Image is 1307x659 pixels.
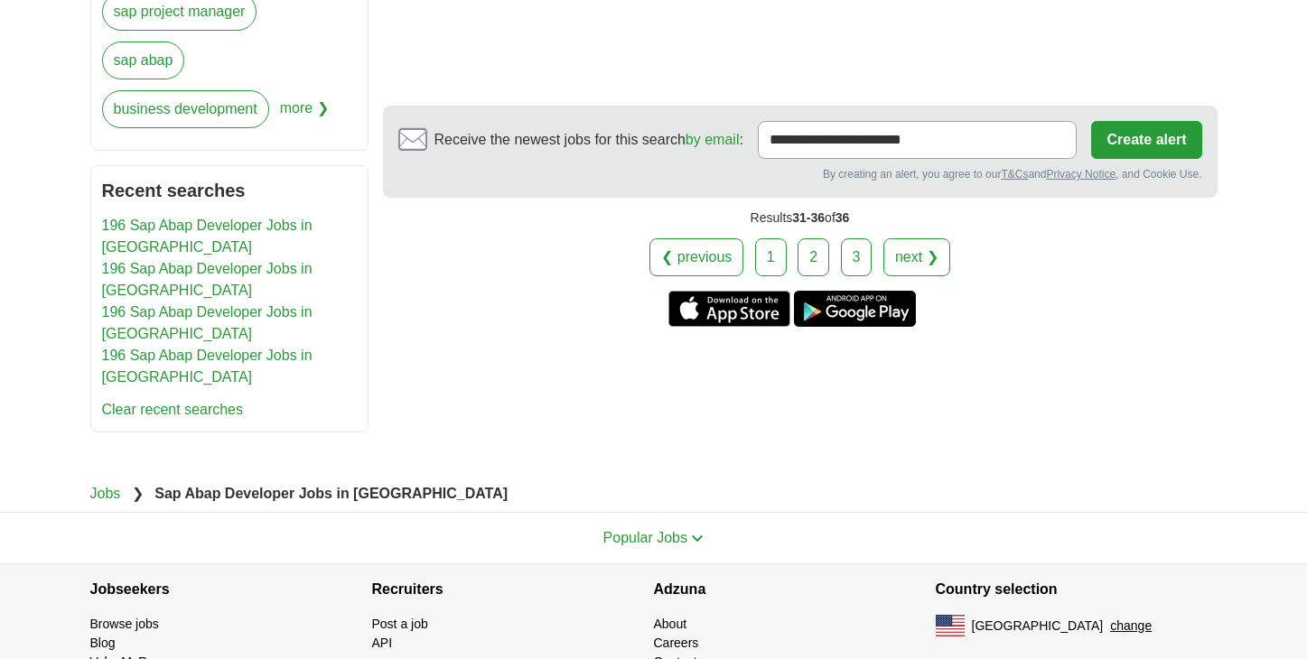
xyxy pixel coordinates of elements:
a: Browse jobs [90,617,159,631]
span: [GEOGRAPHIC_DATA] [972,617,1104,636]
a: T&Cs [1001,168,1028,181]
span: Popular Jobs [603,530,687,545]
a: by email [686,132,740,147]
img: toggle icon [691,534,704,543]
a: Privacy Notice [1046,168,1116,181]
a: Post a job [372,617,428,631]
span: more ❯ [280,90,329,139]
a: 1 [755,238,787,276]
a: About [654,617,687,631]
span: 36 [836,210,850,225]
h2: Recent searches [102,177,357,204]
a: Get the iPhone app [668,291,790,327]
a: 196 Sap Abap Developer Jobs in [GEOGRAPHIC_DATA] [102,261,313,298]
strong: Sap Abap Developer Jobs in [GEOGRAPHIC_DATA] [154,486,508,501]
a: 196 Sap Abap Developer Jobs in [GEOGRAPHIC_DATA] [102,218,313,255]
span: Receive the newest jobs for this search : [434,129,743,151]
a: Clear recent searches [102,402,244,417]
a: Blog [90,636,116,650]
button: change [1110,617,1152,636]
h4: Country selection [936,564,1218,615]
a: business development [102,90,269,128]
a: ❮ previous [649,238,743,276]
img: US flag [936,615,965,636]
span: ❯ [132,486,144,501]
a: 196 Sap Abap Developer Jobs in [GEOGRAPHIC_DATA] [102,304,313,341]
a: 2 [798,238,829,276]
a: Get the Android app [794,291,916,327]
a: sap abap [102,42,185,79]
a: API [372,636,393,650]
a: Careers [654,636,699,650]
button: Create alert [1091,121,1201,159]
a: 196 Sap Abap Developer Jobs in [GEOGRAPHIC_DATA] [102,348,313,385]
a: 3 [841,238,873,276]
div: Results of [383,198,1218,238]
a: Jobs [90,486,121,501]
a: next ❯ [883,238,950,276]
div: By creating an alert, you agree to our and , and Cookie Use. [398,166,1202,182]
span: 31-36 [792,210,825,225]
